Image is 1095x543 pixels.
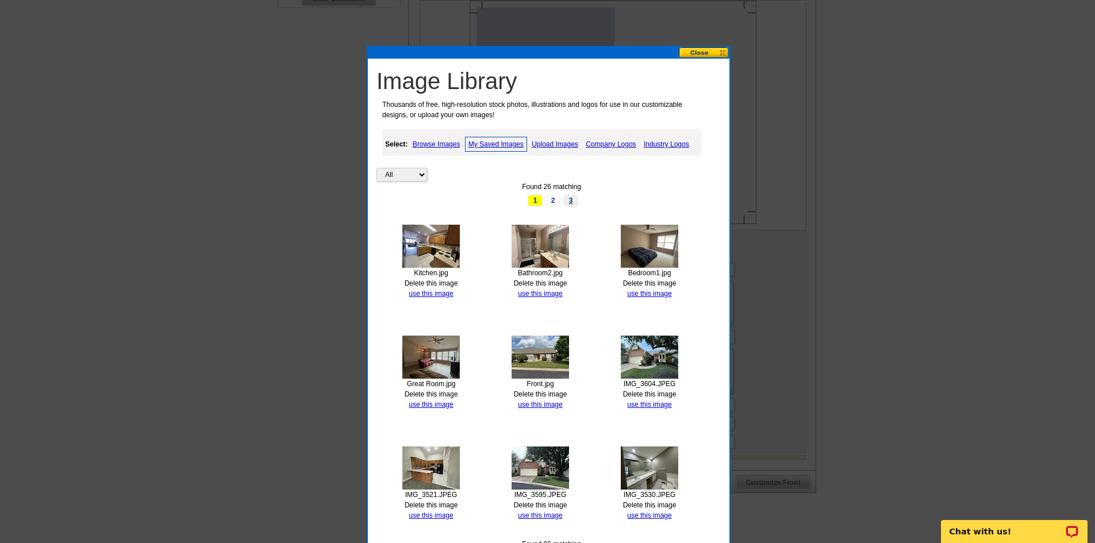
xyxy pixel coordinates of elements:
a: Delete this image [623,279,677,287]
p: Thousands of free, high-resolution stock photos, illustrations and logos for use in our customiza... [376,99,705,120]
a: Delete this image [623,501,677,509]
strong: Select: [385,140,408,148]
a: 3 [563,195,578,206]
a: Company Logos [583,137,639,151]
h1: Image Library [376,67,727,95]
img: thumb-689b4dd25d8cb.jpg [512,225,569,268]
span: 1 [528,195,543,206]
a: Delete this image [405,390,458,398]
a: My Saved Images [465,137,527,152]
a: Delete this image [623,390,677,398]
a: Delete this image [514,501,567,509]
div: IMG_3604.JPEG [613,379,686,389]
a: Industry Logos [641,137,692,151]
a: Upload Images [529,137,581,151]
a: use this image [627,400,671,409]
a: use this image [627,511,671,519]
div: Kitchen.jpg [395,268,467,278]
div: Bathroom2.jpg [504,268,577,278]
img: thumb-689b4dc089d84.jpg [621,225,678,268]
a: use this image [518,400,562,409]
div: IMG_3595.JPEG [504,490,577,500]
a: use this image [518,511,562,519]
img: thumb-689b4db2b929c.jpg [402,336,460,379]
a: use this image [409,290,453,298]
div: IMG_3521.JPEG [395,490,467,500]
img: thumb-689351c4a363e.jpg [402,446,460,490]
img: thumb-689350ed00d71.jpg [621,446,678,490]
div: Bedroom1.jpg [613,268,686,278]
img: thumb-689b4d98b810d.jpg [512,336,569,379]
a: use this image [518,290,562,298]
a: Delete this image [514,390,567,398]
img: thumb-689b4f4e92a09.jpg [402,225,460,268]
a: Browse Images [410,137,463,151]
iframe: LiveChat chat widget [933,507,1095,543]
div: Front.jpg [504,379,577,389]
a: use this image [627,290,671,298]
div: IMG_3530.JPEG [613,490,686,500]
a: 2 [545,195,560,206]
img: thumb-6893579cdecb1.jpg [621,336,678,379]
a: use this image [409,511,453,519]
a: Delete this image [514,279,567,287]
a: Delete this image [405,279,458,287]
div: Great Room.jpg [395,379,467,389]
img: thumb-68935101a5f65.jpg [512,446,569,490]
div: Found 26 matching [376,182,727,192]
a: use this image [409,400,453,409]
a: Delete this image [405,501,458,509]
